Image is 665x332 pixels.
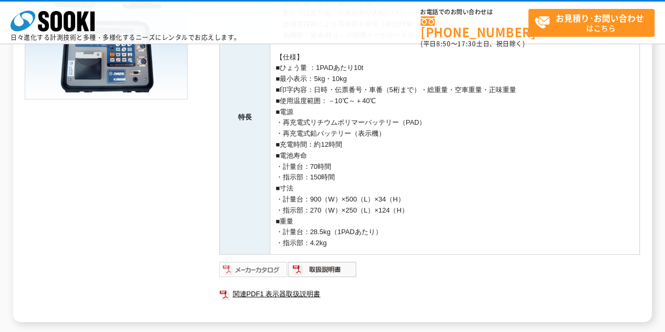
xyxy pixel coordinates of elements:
img: メーカーカタログ [219,261,288,278]
p: 日々進化する計測技術と多種・多様化するニーズにレンタルでお応えします。 [11,34,241,41]
span: 8:50 [436,39,451,48]
a: お見積り･お問い合わせはこちら [528,9,654,37]
a: メーカーカタログ [219,268,288,276]
a: [PHONE_NUMBER] [421,16,528,38]
span: はこちら [534,9,654,36]
a: 取扱説明書 [288,268,357,276]
img: 取扱説明書 [288,261,357,278]
a: 関連PDF1 表示器取扱説明書 [219,287,640,301]
span: (平日 ～ 土日、祝日除く) [421,39,525,48]
span: お電話でのお問い合わせは [421,9,528,15]
strong: お見積り･お問い合わせ [556,12,644,24]
span: 17:30 [457,39,476,48]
